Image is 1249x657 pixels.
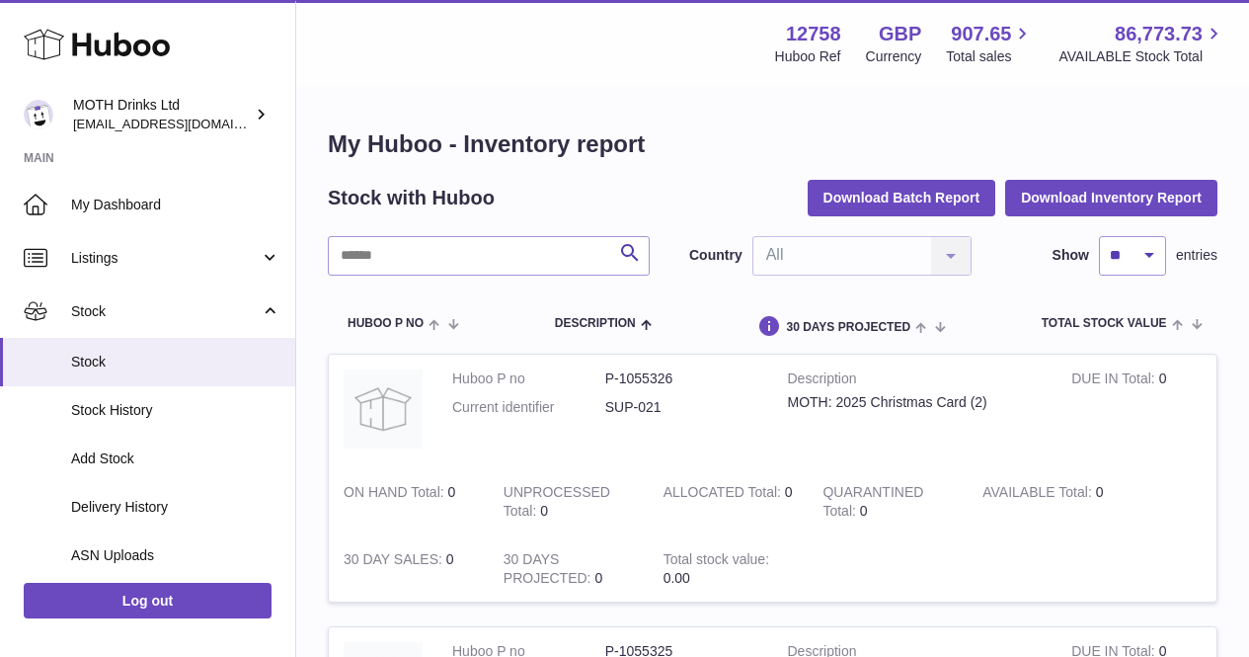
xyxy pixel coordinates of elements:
span: AVAILABLE Stock Total [1058,47,1225,66]
img: orders@mothdrinks.com [24,100,53,129]
h2: Stock with Huboo [328,185,495,211]
td: 0 [968,468,1128,535]
div: Currency [866,47,922,66]
td: 0 [329,468,489,535]
td: 0 [489,468,649,535]
button: Download Batch Report [808,180,996,215]
div: MOTH: 2025 Christmas Card (2) [788,393,1043,412]
a: Log out [24,583,272,618]
span: 907.65 [951,21,1011,47]
div: MOTH Drinks Ltd [73,96,251,133]
strong: AVAILABLE Total [982,484,1095,505]
strong: 30 DAYS PROJECTED [504,551,595,591]
strong: ON HAND Total [344,484,448,505]
span: Huboo P no [348,317,424,330]
strong: DUE IN Total [1071,370,1158,391]
span: Total stock value [1042,317,1167,330]
span: Stock [71,302,260,321]
dt: Huboo P no [452,370,605,388]
strong: Description [788,370,1043,393]
dd: P-1055326 [605,370,758,388]
img: product image [344,370,423,449]
td: 0 [649,468,809,535]
label: Show [1053,246,1089,265]
strong: 30 DAY SALES [344,551,446,572]
h1: My Huboo - Inventory report [328,128,1217,160]
span: Total sales [946,47,1034,66]
a: 907.65 Total sales [946,21,1034,66]
a: 86,773.73 AVAILABLE Stock Total [1058,21,1225,66]
span: entries [1176,246,1217,265]
strong: UNPROCESSED Total [504,484,610,524]
span: Listings [71,249,260,268]
dt: Current identifier [452,398,605,417]
span: Stock History [71,401,280,420]
span: Add Stock [71,450,280,468]
span: My Dashboard [71,196,280,214]
td: 0 [1056,355,1216,468]
div: Huboo Ref [775,47,841,66]
td: 0 [489,535,649,603]
span: [EMAIL_ADDRESS][DOMAIN_NAME] [73,116,290,131]
span: 0.00 [664,570,690,586]
span: ASN Uploads [71,546,280,565]
span: Description [555,317,636,330]
span: 86,773.73 [1115,21,1203,47]
button: Download Inventory Report [1005,180,1217,215]
label: Country [689,246,742,265]
strong: GBP [879,21,921,47]
span: 0 [860,503,868,519]
td: 0 [329,535,489,603]
dd: SUP-021 [605,398,758,417]
strong: QUARANTINED Total [822,484,923,524]
span: Stock [71,353,280,371]
strong: ALLOCATED Total [664,484,785,505]
span: Delivery History [71,498,280,517]
strong: Total stock value [664,551,769,572]
span: 30 DAYS PROJECTED [786,321,910,334]
strong: 12758 [786,21,841,47]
